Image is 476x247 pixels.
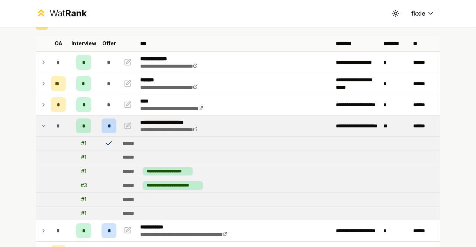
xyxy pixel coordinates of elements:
div: # 1 [81,168,86,175]
button: fkxie [405,7,440,20]
a: WatRank [36,7,87,19]
span: Rank [65,8,87,19]
span: fkxie [411,9,425,18]
div: # 1 [81,209,86,217]
div: # 3 [81,182,87,189]
div: # 1 [81,153,86,161]
p: Interview [71,40,96,47]
div: # 1 [81,140,86,147]
div: Wat [49,7,87,19]
p: Offer [102,40,116,47]
p: OA [55,40,62,47]
div: # 1 [81,196,86,203]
